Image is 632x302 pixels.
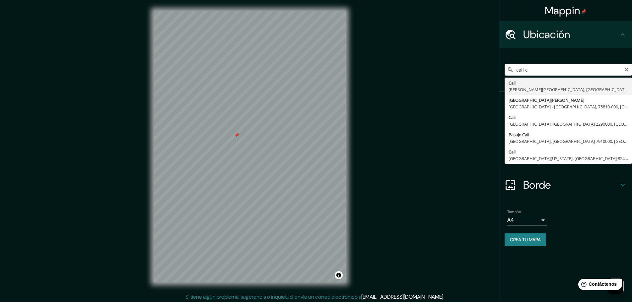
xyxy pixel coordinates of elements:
font: . [443,293,444,300]
font: Si tiene algún problema, sugerencia o inquietud, envíe un correo electrónico a [185,293,361,300]
div: Estilo [499,119,632,145]
a: [EMAIL_ADDRESS][DOMAIN_NAME] [361,293,443,300]
font: Cali [509,80,516,86]
font: Cali [509,149,516,155]
font: Tamaño [507,209,521,214]
font: Crea tu mapa [510,237,541,243]
img: pin-icon.png [581,9,587,14]
iframe: Lanzador de widgets de ayuda [573,276,625,295]
font: A4 [507,216,514,223]
input: Elige tu ciudad o zona [505,64,632,76]
font: Ubicación [523,28,570,41]
button: Crea tu mapa [505,233,546,246]
div: Ubicación [499,21,632,48]
font: Cali [509,114,516,120]
button: Activar o desactivar atribución [335,271,343,279]
div: Borde [499,172,632,198]
div: Patas [499,92,632,119]
font: . [445,293,447,300]
font: [PERSON_NAME][GEOGRAPHIC_DATA], [GEOGRAPHIC_DATA] [509,87,628,92]
font: Borde [523,178,551,192]
font: [GEOGRAPHIC_DATA][PERSON_NAME] [509,97,584,103]
div: A4 [507,215,547,225]
button: Claro [624,66,629,72]
canvas: Mapa [154,11,346,282]
div: Disposición [499,145,632,172]
font: Mappin [545,4,580,18]
font: Pasaje Cali [509,132,529,138]
font: . [444,293,445,300]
